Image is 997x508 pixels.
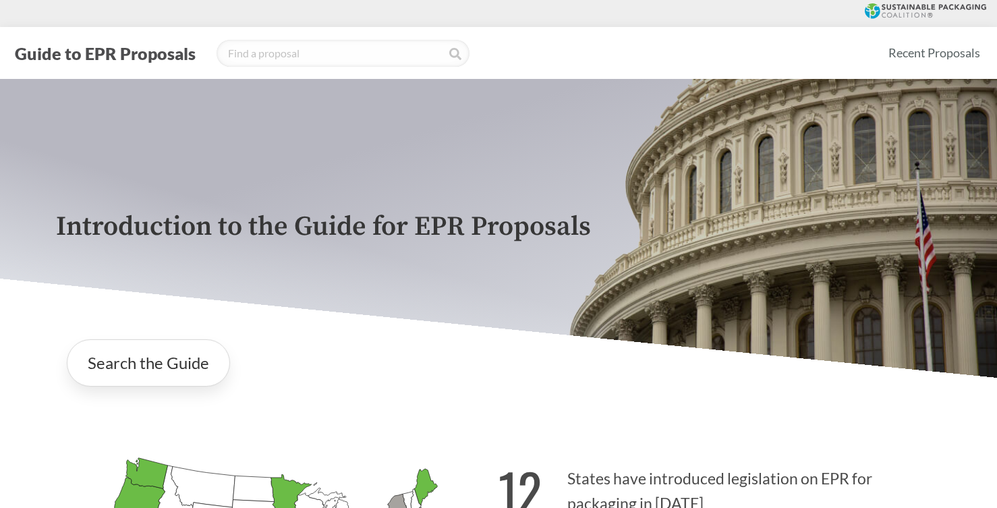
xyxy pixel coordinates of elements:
[56,212,941,242] p: Introduction to the Guide for EPR Proposals
[67,339,230,387] a: Search the Guide
[217,40,469,67] input: Find a proposal
[11,43,200,64] button: Guide to EPR Proposals
[882,38,986,68] a: Recent Proposals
